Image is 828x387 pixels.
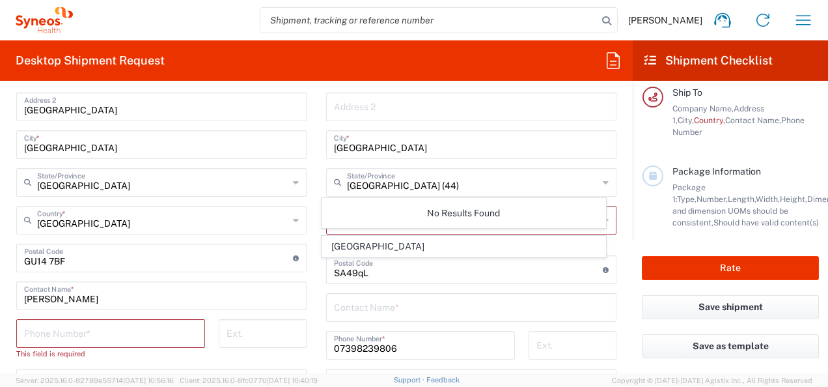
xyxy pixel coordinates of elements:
h2: Desktop Shipment Request [16,53,165,68]
span: [GEOGRAPHIC_DATA] [322,236,605,257]
a: Feedback [426,376,460,384]
span: Client: 2025.16.0-8fc0770 [180,377,318,384]
input: Shipment, tracking or reference number [260,8,598,33]
span: Height, [780,194,807,204]
span: Type, [677,194,697,204]
div: This field is required [16,348,205,360]
span: Number, [697,194,728,204]
div: This field is required [326,235,616,246]
span: Length, [728,194,756,204]
span: Country, [694,115,725,125]
span: Company Name, [672,104,734,113]
span: Package Information [672,166,761,177]
a: Support [394,376,426,384]
span: [DATE] 10:40:19 [267,377,318,384]
span: Ship To [672,87,702,98]
span: [DATE] 10:56:16 [123,377,174,384]
span: Contact Name, [725,115,781,125]
span: Server: 2025.16.0-82789e55714 [16,377,174,384]
span: [PERSON_NAME] [628,14,702,26]
button: Rate [642,256,819,280]
h2: Shipment Checklist [644,53,773,68]
button: Save as template [642,334,819,358]
span: Package 1: [672,182,706,204]
span: Width, [756,194,780,204]
span: City, [678,115,694,125]
span: Copyright © [DATE]-[DATE] Agistix Inc., All Rights Reserved [612,375,812,386]
button: Save shipment [642,295,819,319]
span: Should have valid content(s) [713,218,819,227]
div: No Results Found [322,198,605,228]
